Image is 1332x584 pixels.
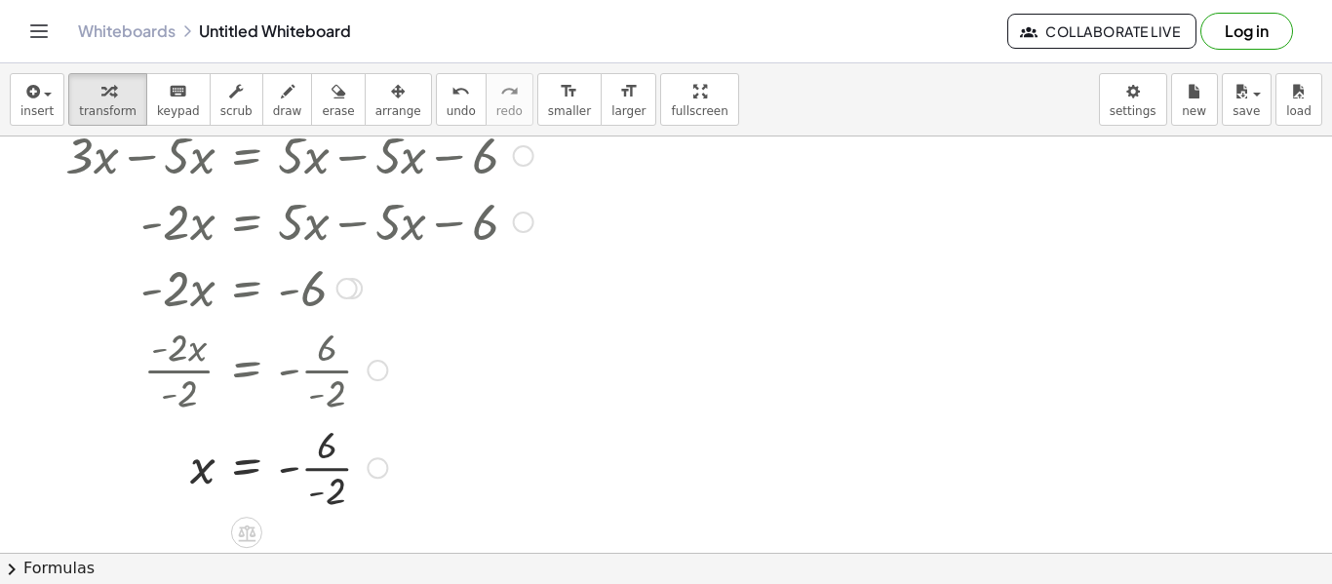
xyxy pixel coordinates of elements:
span: keypad [157,104,200,118]
span: settings [1110,104,1156,118]
button: Collaborate Live [1007,14,1196,49]
button: save [1222,73,1272,126]
button: draw [262,73,313,126]
button: format_sizelarger [601,73,656,126]
button: Log in [1200,13,1293,50]
span: Collaborate Live [1024,22,1180,40]
i: undo [451,80,470,103]
button: arrange [365,73,432,126]
span: arrange [375,104,421,118]
button: Toggle navigation [23,16,55,47]
i: redo [500,80,519,103]
span: erase [322,104,354,118]
button: redoredo [486,73,533,126]
button: erase [311,73,365,126]
button: new [1171,73,1218,126]
i: keyboard [169,80,187,103]
span: load [1286,104,1312,118]
button: fullscreen [660,73,738,126]
span: transform [79,104,137,118]
button: settings [1099,73,1167,126]
button: keyboardkeypad [146,73,211,126]
span: smaller [548,104,591,118]
i: format_size [619,80,638,103]
span: undo [447,104,476,118]
span: fullscreen [671,104,727,118]
button: load [1275,73,1322,126]
span: draw [273,104,302,118]
span: larger [611,104,646,118]
button: format_sizesmaller [537,73,602,126]
button: scrub [210,73,263,126]
span: scrub [220,104,253,118]
button: transform [68,73,147,126]
span: save [1233,104,1260,118]
button: insert [10,73,64,126]
span: redo [496,104,523,118]
button: undoundo [436,73,487,126]
div: Apply the same math to both sides of the equation [231,517,262,548]
i: format_size [560,80,578,103]
a: Whiteboards [78,21,176,41]
span: insert [20,104,54,118]
span: new [1182,104,1206,118]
